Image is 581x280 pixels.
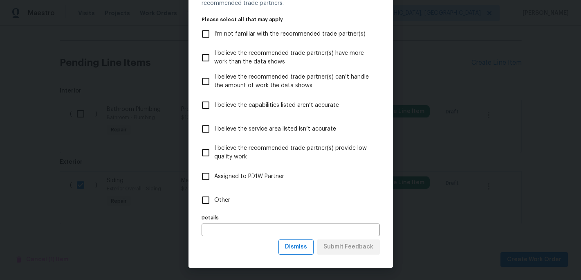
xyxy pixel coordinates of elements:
span: Other [214,196,230,205]
span: I believe the recommended trade partner(s) provide low quality work [214,144,373,161]
span: I believe the capabilities listed aren’t accurate [214,101,339,110]
span: I’m not familiar with the recommended trade partner(s) [214,30,366,38]
button: Dismiss [278,239,314,255]
legend: Please select all that may apply [202,17,380,22]
span: Assigned to PD1W Partner [214,172,284,181]
span: I believe the recommended trade partner(s) can’t handle the amount of work the data shows [214,73,373,90]
span: I believe the service area listed isn’t accurate [214,125,336,133]
span: Dismiss [285,242,307,252]
label: Details [202,215,380,220]
span: I believe the recommended trade partner(s) have more work than the data shows [214,49,373,66]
